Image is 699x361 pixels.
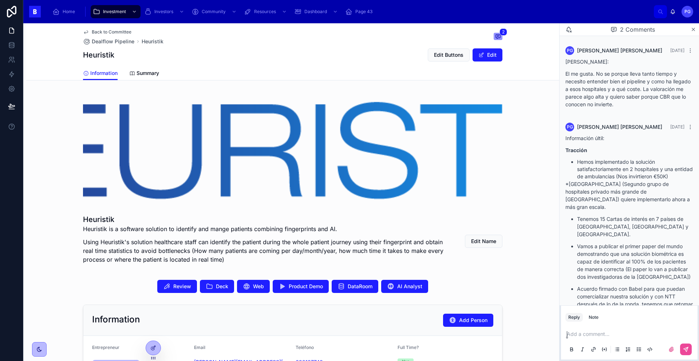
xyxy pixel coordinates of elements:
button: Edit Buttons [428,48,470,62]
span: Review [173,283,191,290]
p: [PERSON_NAME]: [565,58,693,66]
button: Reply [565,313,583,322]
span: [DATE] [670,124,684,130]
span: 2 [499,28,507,36]
a: Back to Committee [83,29,131,35]
a: Page 43 [343,5,378,18]
span: Web [253,283,264,290]
a: Summary [129,67,159,81]
p: Heuristik is a software solution to identify and mange patients combining fingerprints and AI. [83,225,448,233]
button: Deck [200,280,234,293]
button: Web [237,280,270,293]
p: *[GEOGRAPHIC_DATA] (Segundo grupo de hospitales privado más grande de [GEOGRAPHIC_DATA]) quiere i... [565,180,693,211]
span: Page 43 [355,9,372,15]
span: [PERSON_NAME] [PERSON_NAME] [577,47,662,54]
p: Tenemos 15 Cartas de interés en 7 países de [GEOGRAPHIC_DATA], [GEOGRAPHIC_DATA] y [GEOGRAPHIC_DA... [577,215,693,238]
h1: Heuristik [83,50,114,60]
span: 2 Comments [620,25,655,34]
span: PG [567,124,573,130]
div: scrollable content [47,4,654,20]
button: Note [586,313,601,322]
div: Note [589,314,599,320]
span: Information [90,70,118,77]
span: PG [684,9,691,15]
h1: Heuristik [83,214,448,225]
span: Resources [254,9,276,15]
a: Investors [142,5,188,18]
a: Community [189,5,240,18]
span: Product Demo [289,283,323,290]
a: Investment [91,5,141,18]
button: Add Person [443,314,493,327]
span: Edit Name [471,238,496,245]
a: Home [50,5,80,18]
p: Using Heuristik's solution healthcare staff can identify the patient during the whole patient jou... [83,238,448,264]
span: Summary [137,70,159,77]
span: Community [202,9,226,15]
a: Information [83,67,118,80]
p: Información últil: [565,134,693,142]
span: Home [63,9,75,15]
span: Teléfono [296,345,314,350]
button: 2 [494,33,502,41]
p: Vamos a publicar el primer paper del mundo demostrando que una solución biométrica es capaz de id... [577,242,693,281]
span: Edit Buttons [434,51,463,59]
span: Full Time? [398,345,419,350]
img: App logo [29,6,41,17]
button: Edit [473,48,502,62]
button: Review [157,280,197,293]
span: Dealflow Pipeline [92,38,134,45]
p: El me gusta. No se porque lleva tanto tiempo y necesito entender bien el pipeline y como ha llega... [565,70,693,108]
span: Email [194,345,205,350]
a: Resources [242,5,291,18]
strong: Tracción [565,147,587,153]
p: Acuerdo firmado con Babel para que puedan comercializar nuestra solución y con NTT después de lo ... [577,285,693,323]
a: Dealflow Pipeline [83,38,134,45]
span: AI Analyst [397,283,422,290]
span: PG [567,48,573,53]
li: Hemos implementado la solución satisfactoriamente en 2 hospitales y una entidad de ambulancias (N... [577,158,693,180]
span: Back to Committee [92,29,131,35]
a: Dashboard [292,5,341,18]
button: AI Analyst [381,280,428,293]
a: Heuristik [142,38,163,45]
h2: Information [92,314,140,325]
span: Add Person [459,317,487,324]
span: Investors [154,9,173,15]
span: Entrepreneur [92,345,119,350]
span: [PERSON_NAME] [PERSON_NAME] [577,123,662,131]
span: [DATE] [670,48,684,53]
span: DataRoom [348,283,372,290]
button: DataRoom [332,280,378,293]
button: Product Demo [273,280,329,293]
span: Dashboard [304,9,327,15]
button: Edit Name [465,235,502,248]
span: Deck [216,283,228,290]
span: Investment [103,9,126,15]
